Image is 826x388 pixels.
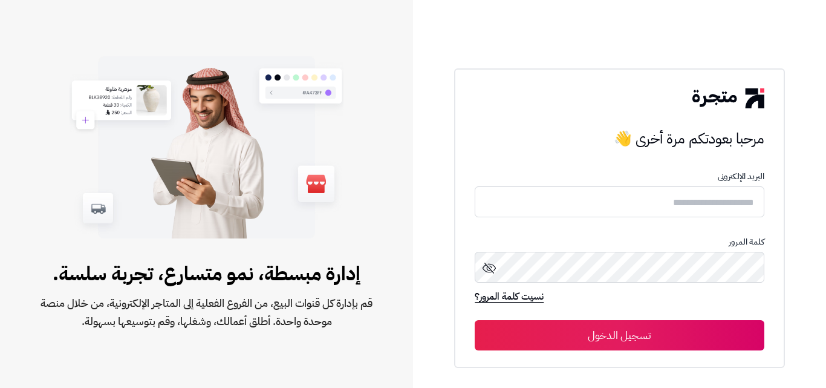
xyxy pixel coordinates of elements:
[475,127,764,151] h3: مرحبا بعودتكم مرة أخرى 👋
[475,289,544,306] a: نسيت كلمة المرور؟
[475,320,764,350] button: تسجيل الدخول
[475,172,764,182] p: البريد الإلكترونى
[39,294,374,330] span: قم بإدارة كل قنوات البيع، من الفروع الفعلية إلى المتاجر الإلكترونية، من خلال منصة موحدة واحدة. أط...
[475,237,764,247] p: كلمة المرور
[39,259,374,288] span: إدارة مبسطة، نمو متسارع، تجربة سلسة.
[692,88,764,108] img: logo-2.png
